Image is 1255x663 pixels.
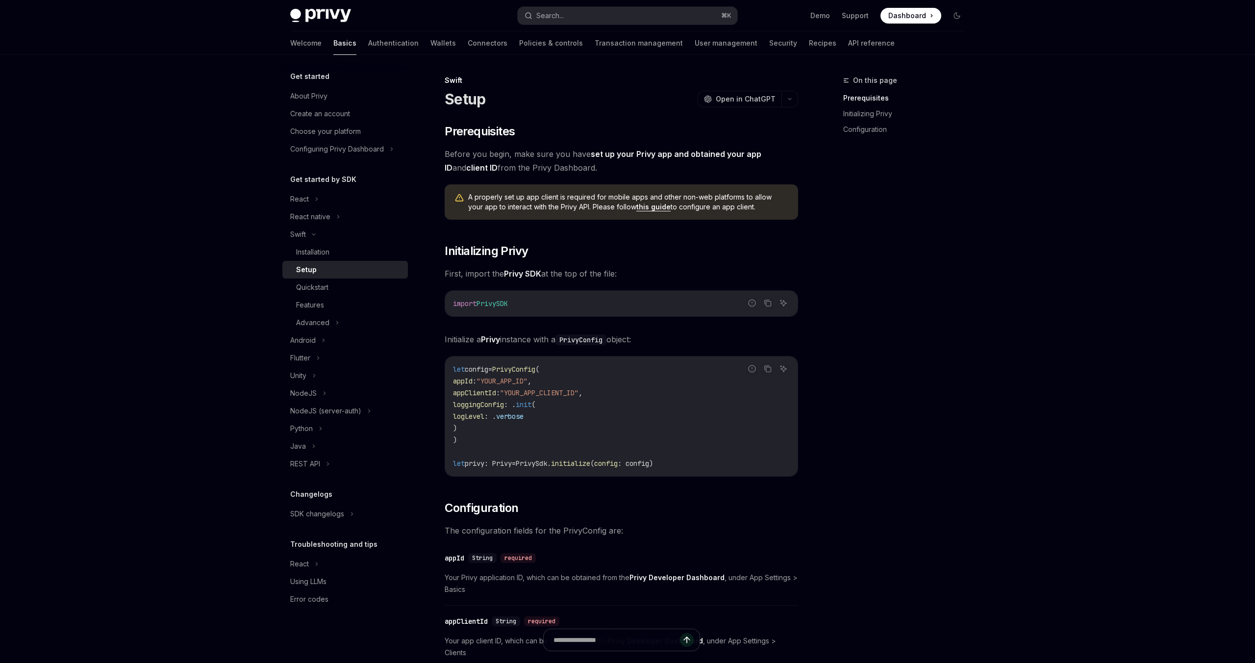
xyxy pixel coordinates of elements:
[595,31,683,55] a: Transaction management
[524,616,559,626] div: required
[810,11,830,21] a: Demo
[465,459,512,468] span: privy: Privy
[468,31,507,55] a: Connectors
[290,90,327,102] div: About Privy
[500,388,578,397] span: "YOUR_APP_CLIENT_ID"
[761,297,774,309] button: Copy the contents from the code block
[578,388,582,397] span: ,
[880,8,941,24] a: Dashboard
[282,261,408,279] a: Setup
[290,423,313,434] div: Python
[842,11,869,21] a: Support
[518,7,737,25] button: Search...⌘K
[853,75,897,86] span: On this page
[746,297,758,309] button: Report incorrect code
[282,573,408,590] a: Using LLMs
[594,459,618,468] span: config
[296,317,329,329] div: Advanced
[296,264,317,276] div: Setup
[445,149,761,173] a: set up your Privy app and obtained your app ID
[296,246,329,258] div: Installation
[290,508,344,520] div: SDK changelogs
[296,299,324,311] div: Features
[453,424,457,433] span: )
[445,243,528,259] span: Initializing Privy
[535,365,539,374] span: (
[512,459,516,468] span: =
[282,590,408,608] a: Error codes
[809,31,836,55] a: Recipes
[290,229,306,240] div: Swift
[477,299,508,308] span: PrivySDK
[629,573,725,582] a: Privy Developer Dashboard
[290,71,329,82] h5: Get started
[698,91,781,107] button: Open in ChatGPT
[888,11,926,21] span: Dashboard
[501,553,536,563] div: required
[290,558,309,570] div: React
[290,108,350,120] div: Create an account
[282,123,408,140] a: Choose your platform
[445,76,798,85] div: Swift
[290,193,309,205] div: React
[536,10,564,22] div: Search...
[453,388,496,397] span: appClientId
[527,377,531,385] span: ,
[680,633,694,647] button: Send message
[445,267,798,280] span: First, import the at the top of the file:
[516,400,531,409] span: init
[453,435,457,444] span: )
[453,400,504,409] span: loggingConfig
[430,31,456,55] a: Wallets
[504,400,516,409] span: : .
[473,377,477,385] span: :
[368,31,419,55] a: Authentication
[290,334,316,346] div: Android
[282,279,408,296] a: Quickstart
[454,193,464,203] svg: Warning
[477,377,527,385] span: "YOUR_APP_ID"
[290,538,377,550] h5: Troubleshooting and tips
[555,334,606,345] code: PrivyConfig
[843,106,973,122] a: Initializing Privy
[282,87,408,105] a: About Privy
[290,9,351,23] img: dark logo
[721,12,731,20] span: ⌘ K
[496,388,500,397] span: :
[453,365,465,374] span: let
[445,90,485,108] h1: Setup
[290,488,332,500] h5: Changelogs
[848,31,895,55] a: API reference
[445,500,518,516] span: Configuration
[290,387,317,399] div: NodeJS
[777,297,790,309] button: Ask AI
[453,459,465,468] span: let
[290,126,361,137] div: Choose your platform
[843,90,973,106] a: Prerequisites
[636,203,671,211] a: this guide
[290,370,306,382] div: Unity
[290,593,328,605] div: Error codes
[453,377,473,385] span: appId
[716,94,776,104] span: Open in ChatGPT
[484,412,496,421] span: : .
[551,459,590,468] span: initialize
[290,352,310,364] div: Flutter
[445,553,464,563] div: appId
[453,412,484,421] span: logLevel
[496,412,524,421] span: verbose
[453,299,477,308] span: import
[769,31,797,55] a: Security
[290,174,356,185] h5: Get started by SDK
[445,147,798,175] span: Before you begin, make sure you have and from the Privy Dashboard.
[492,365,535,374] span: PrivyConfig
[445,124,515,139] span: Prerequisites
[290,440,306,452] div: Java
[290,576,326,587] div: Using LLMs
[949,8,965,24] button: Toggle dark mode
[746,362,758,375] button: Report incorrect code
[290,458,320,470] div: REST API
[481,334,500,344] strong: Privy
[777,362,790,375] button: Ask AI
[504,269,541,279] strong: Privy SDK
